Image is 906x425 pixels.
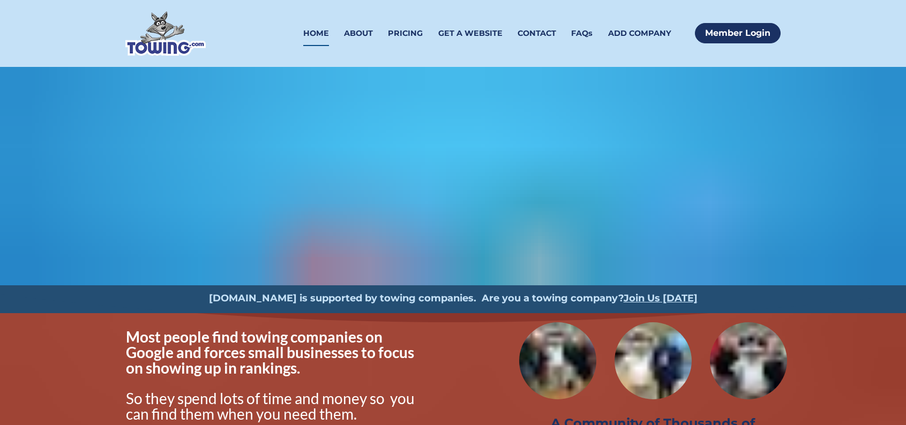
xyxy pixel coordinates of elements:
[571,21,593,46] a: FAQs
[518,21,556,46] a: CONTACT
[344,21,373,46] a: ABOUT
[126,328,417,377] span: Most people find towing companies on Google and forces small businesses to focus on showing up in...
[438,21,503,46] a: GET A WEBSITE
[126,389,417,423] span: So they spend lots of time and money so you can find them when you need them.
[608,21,671,46] a: ADD COMPANY
[388,21,423,46] a: PRICING
[624,292,698,304] a: Join Us [DATE]
[303,21,329,46] a: HOME
[125,11,206,56] img: Towing.com Logo
[695,23,781,43] a: Member Login
[209,292,624,304] strong: [DOMAIN_NAME] is supported by towing companies. Are you a towing company?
